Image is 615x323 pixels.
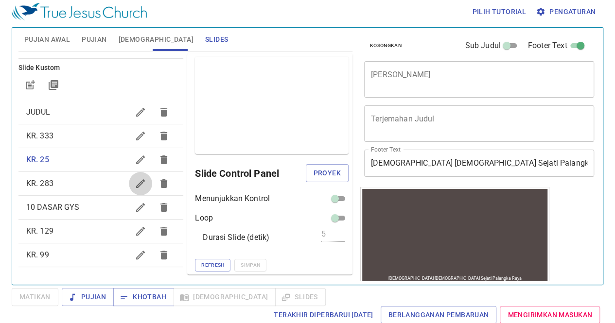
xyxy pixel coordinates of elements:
button: Refresh [195,259,230,272]
span: Sub Judul [465,40,500,51]
p: Loop [195,212,213,224]
p: Menunjukkan Kontrol [195,193,270,204]
button: Pujian [62,288,114,306]
div: KR. 283 [18,172,184,195]
iframe: from-child [360,187,549,284]
span: Slides [205,34,228,46]
div: KR. 99 [18,243,184,267]
span: [DEMOGRAPHIC_DATA] [119,34,193,46]
span: Pengaturan [538,6,596,18]
button: Khotbah [113,288,174,306]
span: KR. 333 [26,131,53,140]
span: Kosongkan [370,41,402,50]
button: Kosongkan [364,40,407,51]
span: KR. 99 [26,250,49,259]
span: KR. 129 [26,226,53,236]
div: 10 DASAR GYS [18,196,184,219]
span: Refresh [201,261,224,270]
div: KR. 25 [18,148,184,171]
span: 10 DASAR GYS [26,203,80,212]
span: Khotbah [121,291,166,303]
span: Mengirimkan Masukan [508,309,592,321]
span: Footer Text [528,40,567,51]
span: Pujian [82,34,106,46]
span: JUDUL [26,107,51,117]
div: JUDUL [18,101,184,124]
button: Pengaturan [534,3,599,21]
button: Pilih tutorial [468,3,530,21]
h6: Slide Control Panel [195,166,305,181]
span: Pujian [70,291,106,303]
span: Pujian Awal [24,34,70,46]
span: KR. 283 [26,179,53,188]
div: KR. 129 [18,220,184,243]
button: Proyek [306,164,349,182]
img: True Jesus Church [12,3,147,20]
p: Durasi Slide (detik) [203,232,269,243]
span: Pilih tutorial [472,6,526,18]
span: KR. 25 [26,155,49,164]
div: KR. 333 [18,124,184,148]
span: Terakhir Diperbarui [DATE] [274,309,373,321]
span: Berlangganan Pembaruan [388,309,489,321]
h6: Slide Kustom [18,63,184,73]
span: Proyek [314,167,341,179]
